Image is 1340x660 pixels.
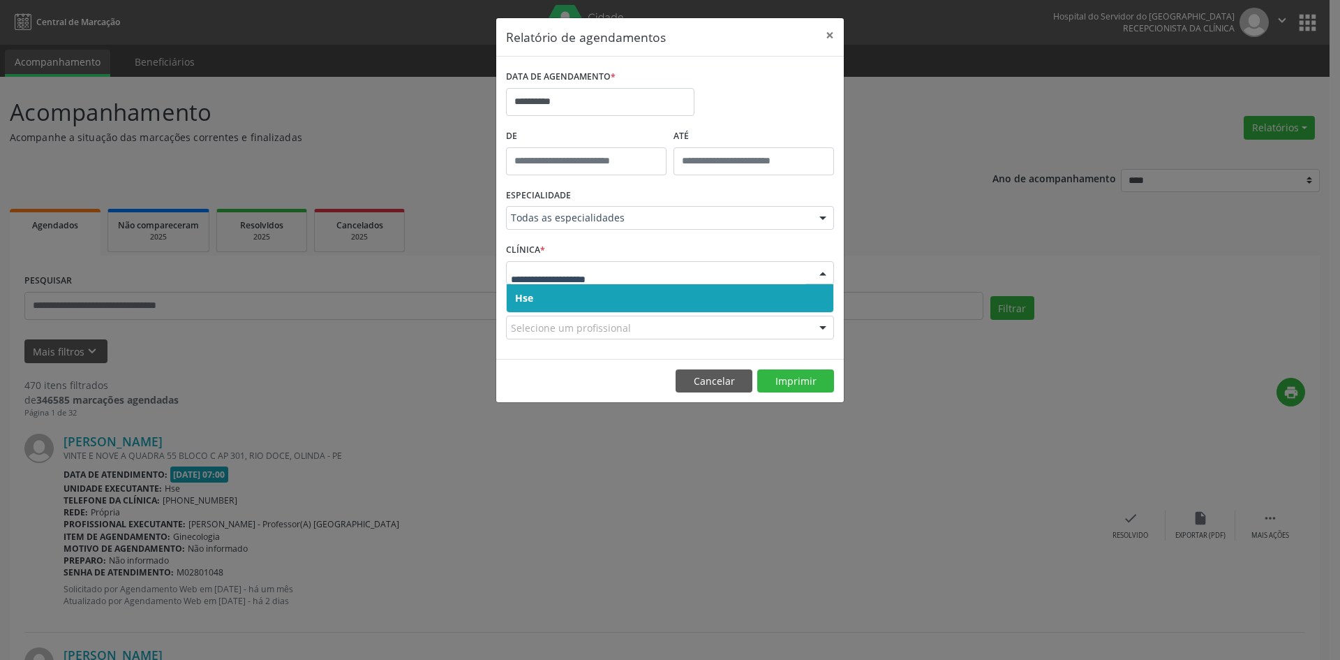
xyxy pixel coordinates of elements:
label: CLÍNICA [506,240,545,261]
label: DATA DE AGENDAMENTO [506,66,616,88]
button: Cancelar [676,369,752,393]
span: Todas as especialidades [511,211,805,225]
span: Selecione um profissional [511,321,631,335]
label: ESPECIALIDADE [506,185,571,207]
button: Imprimir [757,369,834,393]
label: ATÉ [673,126,834,147]
h5: Relatório de agendamentos [506,28,666,46]
button: Close [816,18,844,52]
label: De [506,126,667,147]
span: Hse [515,291,533,305]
